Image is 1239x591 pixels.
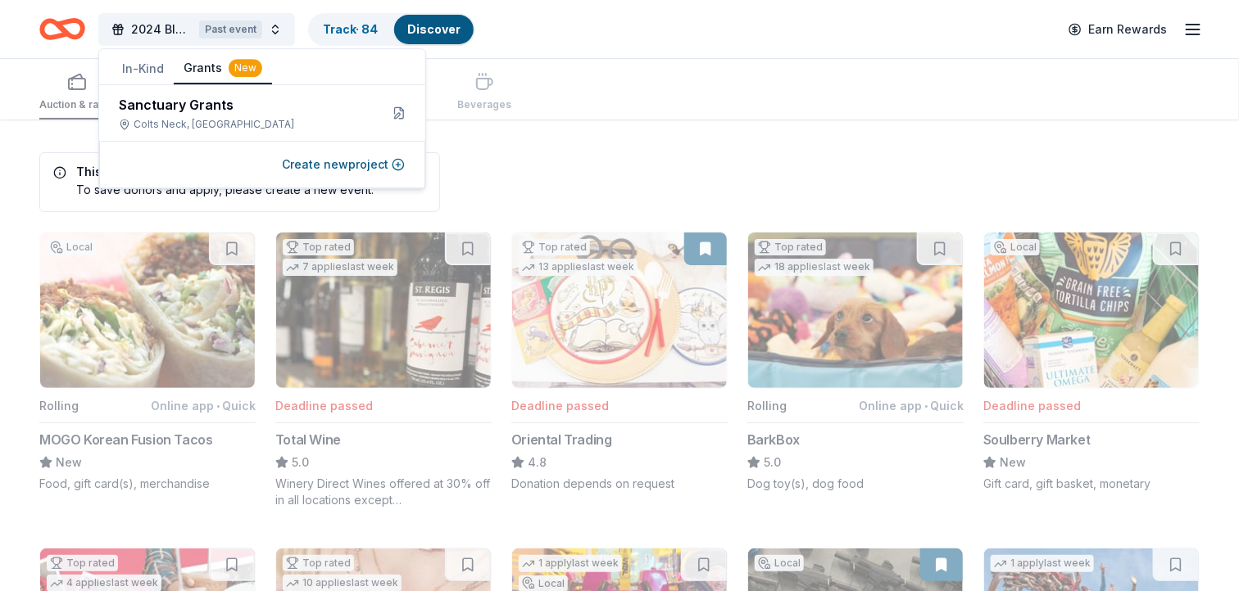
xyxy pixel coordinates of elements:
[98,13,295,46] button: 2024 Bluemont GalaPast event
[308,13,475,46] button: Track· 84Discover
[39,10,85,48] a: Home
[323,22,378,36] a: Track· 84
[229,59,262,77] div: New
[131,20,193,39] span: 2024 Bluemont Gala
[983,232,1200,492] button: Image for Soulberry MarketLocalDeadline passedSoulberry MarketNewGift card, gift basket, monetary
[119,118,366,131] div: Colts Neck, [GEOGRAPHIC_DATA]
[747,232,964,492] button: Image for BarkBoxTop rated18 applieslast weekRollingOnline app•QuickBarkBox5.0Dog toy(s), dog food
[275,232,492,508] button: Image for Total WineTop rated7 applieslast weekDeadline passedTotal Wine5.0Winery Direct Wines of...
[53,181,374,198] div: To save donors and apply, please create a new event.
[511,232,728,492] button: Image for Oriental TradingTop rated13 applieslast weekDeadline passedOriental Trading4.8Donation ...
[282,155,405,174] button: Create newproject
[112,54,174,83] button: In-Kind
[1059,15,1177,44] a: Earn Rewards
[407,22,461,36] a: Discover
[119,95,366,115] div: Sanctuary Grants
[199,20,262,38] div: Past event
[174,53,272,84] button: Grants
[39,232,256,492] button: Image for MOGO Korean Fusion TacosLocalRollingOnline app•QuickMOGO Korean Fusion TacosNewFood, gi...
